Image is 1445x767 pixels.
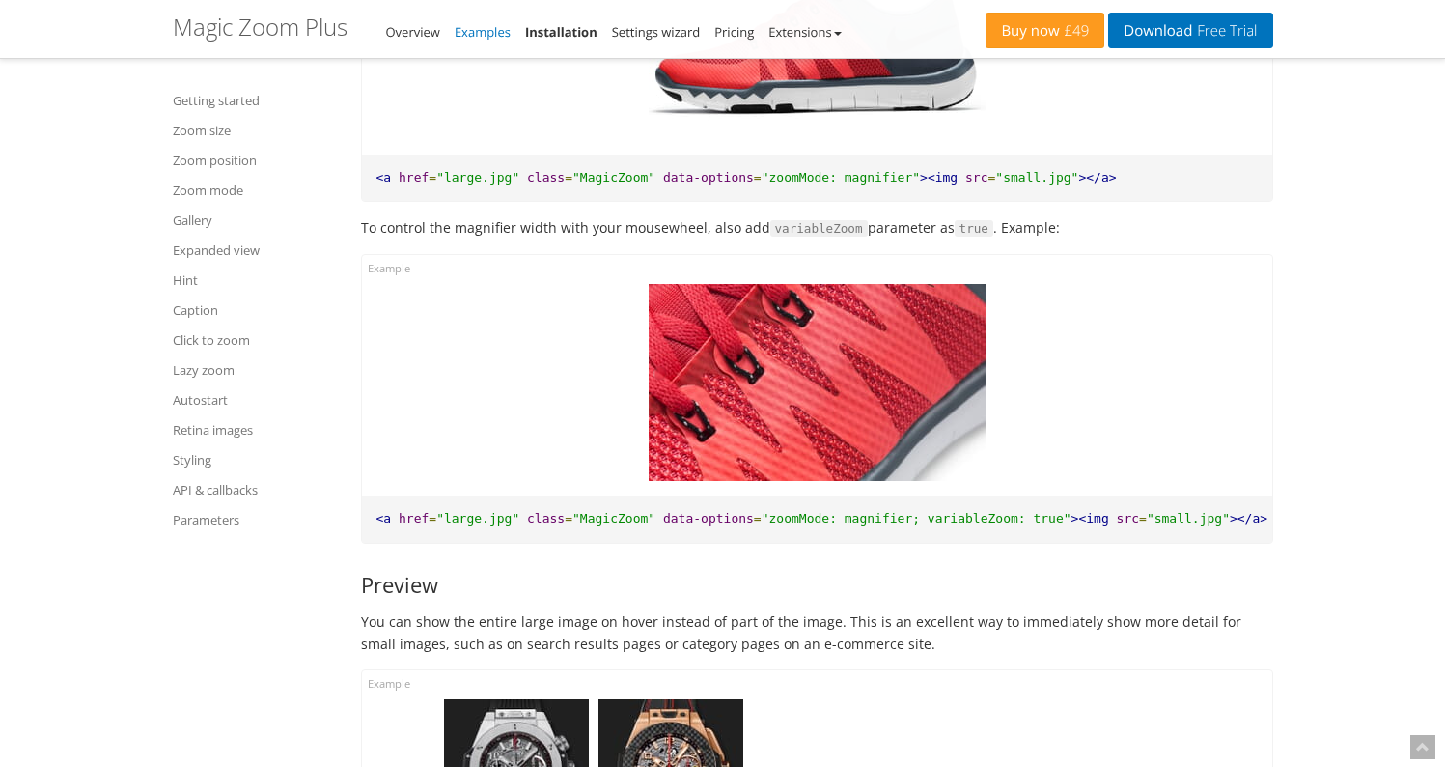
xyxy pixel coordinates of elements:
[173,239,337,262] a: Expanded view
[527,511,565,526] span: class
[376,170,392,185] span: <a
[754,170,762,185] span: =
[762,170,920,185] span: "zoomMode: magnifier"
[714,23,754,41] a: Pricing
[173,328,337,352] a: Click to zoom
[361,573,1273,596] h3: Preview
[986,13,1104,48] a: Buy now£49
[988,170,996,185] span: =
[572,511,655,526] span: "MagicZoom"
[762,511,1071,526] span: "zoomMode: magnifier; variableZoom: true"
[1117,511,1139,526] span: src
[1071,511,1109,526] span: ><img
[386,23,440,41] a: Overview
[995,170,1078,185] span: "small.jpg"
[8,108,118,125] abbr: Enabling validation will send analytics events to the Bazaarvoice validation service. If an event...
[1192,23,1257,39] span: Free Trial
[770,220,868,238] code: variableZoom
[754,511,762,526] span: =
[8,8,282,25] p: Analytics Inspector 1.7.0
[1230,511,1267,526] span: ></a>
[173,418,337,441] a: Retina images
[768,23,841,41] a: Extensions
[376,511,392,526] span: <a
[527,170,565,185] span: class
[612,23,701,41] a: Settings wizard
[173,358,337,382] a: Lazy zoom
[173,448,337,471] a: Styling
[1108,13,1272,48] a: DownloadFree Trial
[173,179,337,202] a: Zoom mode
[173,478,337,501] a: API & callbacks
[663,511,754,526] span: data-options
[429,511,436,526] span: =
[1147,511,1230,526] span: "small.jpg"
[8,108,118,125] a: Enable Validation
[429,170,436,185] span: =
[572,170,655,185] span: "MagicZoom"
[663,170,754,185] span: data-options
[1060,23,1090,39] span: £49
[920,170,958,185] span: ><img
[8,46,282,77] h5: Bazaarvoice Analytics content is not detected on this page.
[565,170,572,185] span: =
[1078,170,1116,185] span: ></a>
[399,170,429,185] span: href
[955,220,993,238] code: true
[399,511,429,526] span: href
[436,511,519,526] span: "large.jpg"
[525,23,597,41] a: Installation
[565,511,572,526] span: =
[455,23,511,41] a: Examples
[173,89,337,112] a: Getting started
[436,170,519,185] span: "large.jpg"
[965,170,987,185] span: src
[173,209,337,232] a: Gallery
[173,388,337,412] a: Autostart
[173,149,337,172] a: Zoom position
[173,298,337,322] a: Caption
[173,119,337,142] a: Zoom size
[173,508,337,531] a: Parameters
[173,269,337,292] a: Hint
[1139,511,1147,526] span: =
[173,14,347,40] h1: Magic Zoom Plus
[361,216,1273,240] p: To control the magnifier width with your mousewheel, also add parameter as . Example:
